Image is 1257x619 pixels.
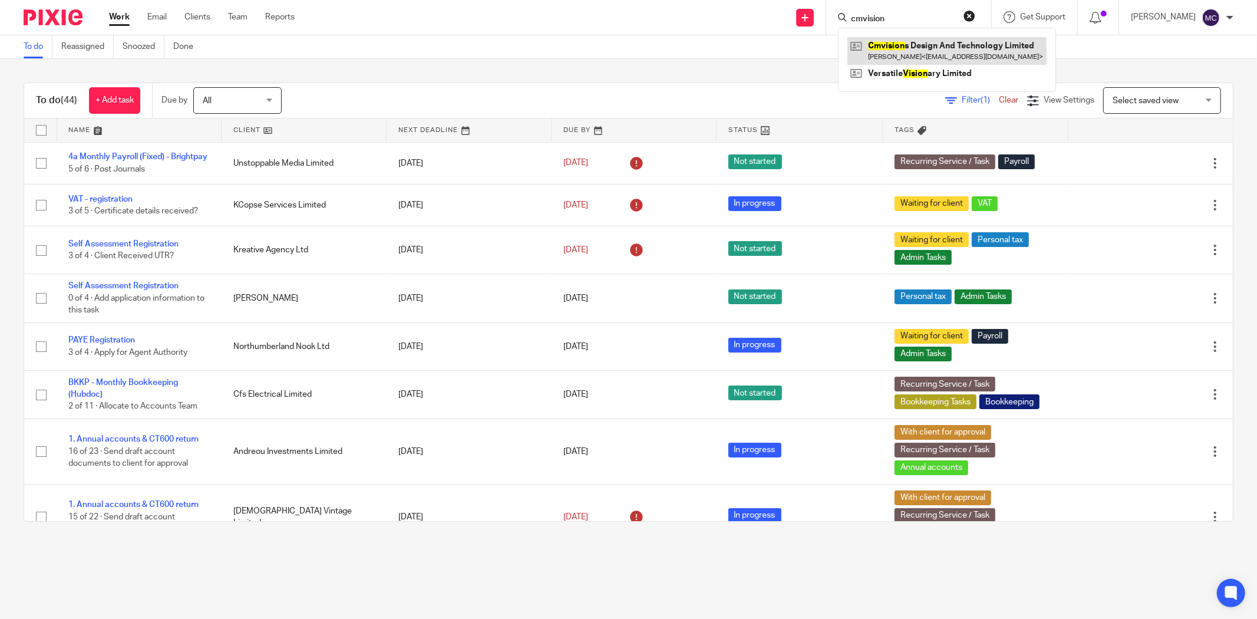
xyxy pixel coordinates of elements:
[203,97,212,105] span: All
[895,232,969,247] span: Waiting for client
[109,11,130,23] a: Work
[1020,13,1065,21] span: Get Support
[24,35,52,58] a: To do
[68,513,188,534] span: 15 of 22 · Send draft account documents to client for approval
[728,154,782,169] span: Not started
[563,294,588,302] span: [DATE]
[895,460,968,475] span: Annual accounts
[895,443,995,457] span: Recurring Service / Task
[265,11,295,23] a: Reports
[981,96,990,104] span: (1)
[563,343,588,351] span: [DATE]
[68,252,174,260] span: 3 of 4 · Client Received UTR?
[222,322,387,370] td: Northumberland Nook Ltd
[895,154,995,169] span: Recurring Service / Task
[563,390,588,399] span: [DATE]
[972,232,1029,247] span: Personal tax
[68,403,197,411] span: 2 of 11 · Allocate to Accounts Team
[728,443,781,457] span: In progress
[123,35,164,58] a: Snoozed
[68,165,145,173] span: 5 of 6 · Post Journals
[728,508,781,523] span: In progress
[24,9,83,25] img: Pixie
[184,11,210,23] a: Clients
[68,294,204,315] span: 0 of 4 · Add application information to this task
[222,485,387,550] td: [DEMOGRAPHIC_DATA] Vintage Limited
[728,196,781,211] span: In progress
[999,96,1018,104] a: Clear
[1044,96,1094,104] span: View Settings
[728,289,782,304] span: Not started
[895,289,952,304] span: Personal tax
[1131,11,1196,23] p: [PERSON_NAME]
[387,184,552,226] td: [DATE]
[895,127,915,133] span: Tags
[972,329,1008,344] span: Payroll
[895,250,952,265] span: Admin Tasks
[1202,8,1220,27] img: svg%3E
[728,338,781,353] span: In progress
[387,322,552,370] td: [DATE]
[387,370,552,419] td: [DATE]
[68,153,207,161] a: 4a Monthly Payroll (Fixed) - Brightpay
[563,159,588,167] span: [DATE]
[895,347,952,361] span: Admin Tasks
[563,513,588,521] span: [DATE]
[895,196,969,211] span: Waiting for client
[728,386,782,400] span: Not started
[895,394,976,409] span: Bookkeeping Tasks
[68,348,187,357] span: 3 of 4 · Apply for Agent Authority
[68,336,135,344] a: PAYE Registration
[387,226,552,274] td: [DATE]
[68,282,179,290] a: Self Assessment Registration
[68,207,198,215] span: 3 of 5 · Certificate details received?
[955,289,1012,304] span: Admin Tasks
[895,377,995,391] span: Recurring Service / Task
[563,447,588,456] span: [DATE]
[998,154,1035,169] span: Payroll
[563,201,588,209] span: [DATE]
[979,394,1040,409] span: Bookkeeping
[68,195,133,203] a: VAT - registration
[964,10,975,22] button: Clear
[222,370,387,419] td: Cfs Electrical Limited
[68,240,179,248] a: Self Assessment Registration
[728,241,782,256] span: Not started
[68,435,199,443] a: 1. Annual accounts & CT600 return
[1113,97,1179,105] span: Select saved view
[61,96,77,105] span: (44)
[61,35,114,58] a: Reassigned
[161,94,187,106] p: Due by
[895,425,991,440] span: With client for approval
[895,508,995,523] span: Recurring Service / Task
[222,274,387,322] td: [PERSON_NAME]
[850,14,956,25] input: Search
[222,419,387,485] td: Andreou Investments Limited
[228,11,248,23] a: Team
[68,501,199,509] a: 1. Annual accounts & CT600 return
[387,485,552,550] td: [DATE]
[222,226,387,274] td: Kreative Agency Ltd
[36,94,77,107] h1: To do
[68,378,178,399] a: BKKP - Monthly Bookkeeping (Hubdoc)
[387,142,552,184] td: [DATE]
[895,490,991,505] span: With client for approval
[147,11,167,23] a: Email
[222,142,387,184] td: Unstoppable Media Limited
[387,274,552,322] td: [DATE]
[222,184,387,226] td: KCopse Services Limited
[972,196,998,211] span: VAT
[895,329,969,344] span: Waiting for client
[89,87,140,114] a: + Add task
[68,447,188,468] span: 16 of 23 · Send draft account documents to client for approval
[387,419,552,485] td: [DATE]
[173,35,202,58] a: Done
[563,246,588,254] span: [DATE]
[962,96,999,104] span: Filter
